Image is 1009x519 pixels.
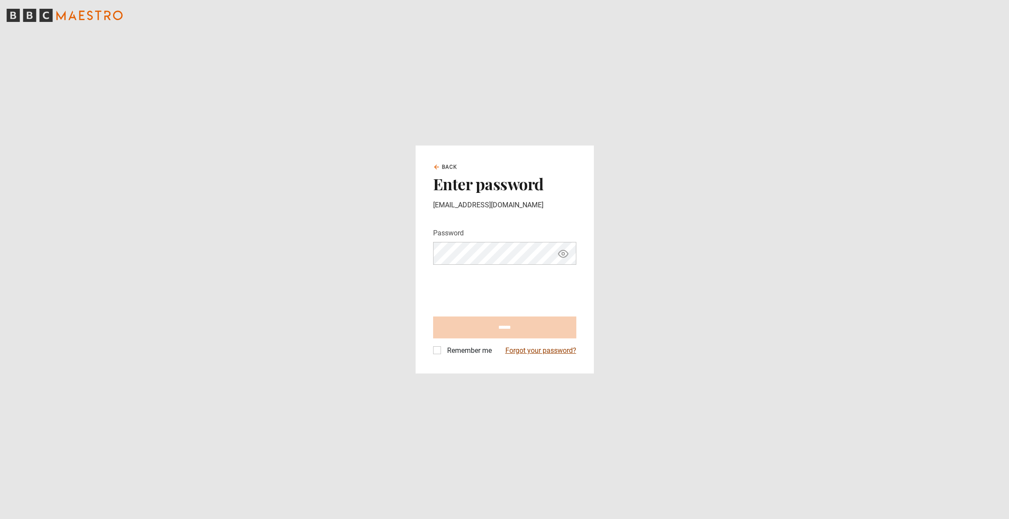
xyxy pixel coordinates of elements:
[7,9,123,22] svg: BBC Maestro
[442,163,458,171] span: Back
[433,200,576,210] p: [EMAIL_ADDRESS][DOMAIN_NAME]
[556,246,571,261] button: Show password
[433,272,566,306] iframe: reCAPTCHA
[433,228,464,238] label: Password
[433,163,458,171] a: Back
[444,345,492,356] label: Remember me
[433,174,576,193] h2: Enter password
[505,345,576,356] a: Forgot your password?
